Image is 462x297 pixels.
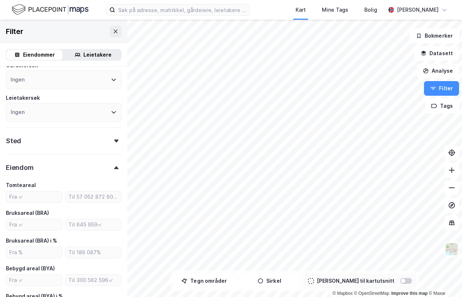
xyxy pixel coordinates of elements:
img: Z [445,242,459,256]
div: Ingen [11,108,25,117]
div: Bebygd areal (BYA) [6,264,55,273]
input: Fra ㎡ [6,219,62,230]
div: Eiendom [6,163,34,172]
iframe: Chat Widget [425,262,462,297]
div: Ingen [11,75,25,84]
button: Sirkel [238,274,301,288]
div: [PERSON_NAME] til kartutsnitt [317,277,394,285]
div: Bruksareal (BRA) i % [6,236,57,245]
div: Sted [6,137,21,145]
div: Kontrollprogram for chat [425,262,462,297]
div: Tomteareal [6,181,36,190]
a: Mapbox [333,291,353,296]
input: Fra ㎡ [6,191,62,202]
div: Mine Tags [322,5,348,14]
div: [PERSON_NAME] [397,5,439,14]
div: Bruksareal (BRA) [6,209,49,217]
a: Improve this map [391,291,428,296]
input: Til 186 087% [65,247,121,258]
a: OpenStreetMap [354,291,390,296]
input: Fra % [6,247,62,258]
button: Bokmerker [410,28,459,43]
button: Filter [424,81,459,96]
button: Analyse [417,64,459,78]
div: Bolig [364,5,377,14]
input: Til 57 052 872 600㎡ [65,191,121,202]
input: Til 300 562 596㎡ [65,275,121,286]
div: Filter [6,26,23,37]
div: Eiendommer [23,50,55,59]
div: Leietakersøk [6,94,40,102]
input: Fra ㎡ [6,275,62,286]
input: Til 645 959㎡ [65,219,121,230]
div: Kart [296,5,306,14]
button: Datasett [414,46,459,61]
button: Tegn områder [173,274,236,288]
button: Tags [425,99,459,113]
div: Leietakere [83,50,112,59]
img: logo.f888ab2527a4732fd821a326f86c7f29.svg [12,3,89,16]
input: Søk på adresse, matrikkel, gårdeiere, leietakere eller personer [115,4,249,15]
